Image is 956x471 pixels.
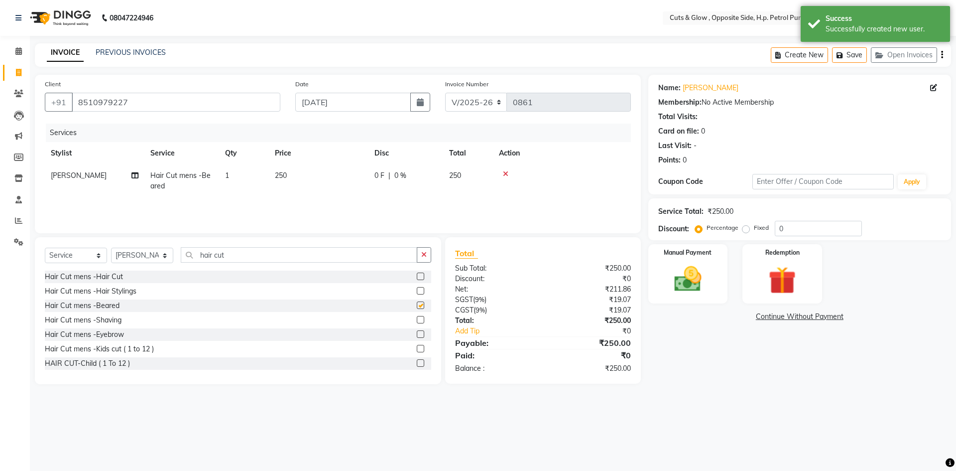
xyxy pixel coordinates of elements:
button: Create New [771,47,828,63]
div: ₹250.00 [543,315,638,326]
a: Add Tip [448,326,559,336]
div: Total Visits: [658,112,698,122]
label: Redemption [765,248,800,257]
div: ₹250.00 [543,337,638,349]
div: Sub Total: [448,263,543,274]
div: Successfully created new user. [826,24,943,34]
label: Invoice Number [445,80,488,89]
a: PREVIOUS INVOICES [96,48,166,57]
div: Service Total: [658,206,704,217]
div: 0 [683,155,687,165]
div: Hair Cut mens -Hair Stylings [45,286,136,297]
img: _cash.svg [666,263,711,295]
div: Discount: [658,224,689,234]
span: 250 [275,171,287,180]
label: Percentage [707,223,738,232]
b: 08047224946 [110,4,153,32]
div: ₹19.07 [543,295,638,305]
div: ( ) [448,295,543,305]
span: CGST [455,306,474,314]
a: [PERSON_NAME] [683,83,738,93]
div: ₹211.86 [543,284,638,295]
th: Action [493,142,631,164]
input: Enter Offer / Coupon Code [752,174,894,189]
a: Continue Without Payment [650,312,949,322]
div: Hair Cut mens -Hair Cut [45,272,123,282]
span: 0 % [394,170,406,181]
button: Open Invoices [871,47,937,63]
span: 0 F [374,170,384,181]
span: [PERSON_NAME] [51,171,107,180]
div: Last Visit: [658,141,692,151]
span: | [388,170,390,181]
div: Payable: [448,337,543,349]
th: Price [269,142,368,164]
th: Stylist [45,142,144,164]
span: 250 [449,171,461,180]
div: Balance : [448,363,543,374]
div: ₹19.07 [543,305,638,315]
button: Save [832,47,867,63]
input: Search or Scan [181,247,417,263]
label: Date [295,80,309,89]
div: ₹250.00 [543,363,638,374]
div: Services [46,124,638,142]
div: ₹0 [543,274,638,284]
span: 1 [225,171,229,180]
div: Card on file: [658,126,699,137]
th: Service [144,142,219,164]
div: Points: [658,155,681,165]
a: INVOICE [47,44,84,62]
div: ₹250.00 [708,206,733,217]
div: Discount: [448,274,543,284]
span: SGST [455,295,473,304]
div: 0 [701,126,705,137]
span: 9% [475,296,484,304]
div: Name: [658,83,681,93]
div: HAIR CUT-Child ( 1 To 12 ) [45,358,130,369]
label: Fixed [754,223,769,232]
img: _gift.svg [760,263,805,298]
th: Qty [219,142,269,164]
div: - [694,141,697,151]
div: Paid: [448,349,543,361]
span: Hair Cut mens -Beared [150,171,211,190]
button: Apply [898,174,926,189]
div: Coupon Code [658,176,752,187]
input: Search by Name/Mobile/Email/Code [72,93,280,112]
img: logo [25,4,94,32]
span: Total [455,248,478,259]
div: ₹0 [559,326,638,336]
div: Hair Cut mens -Beared [45,301,119,311]
label: Manual Payment [664,248,712,257]
div: Membership: [658,97,702,108]
th: Disc [368,142,443,164]
div: ₹0 [543,349,638,361]
div: ( ) [448,305,543,315]
div: Success [826,13,943,24]
div: Hair Cut mens -Shaving [45,315,121,325]
button: +91 [45,93,73,112]
th: Total [443,142,493,164]
div: ₹250.00 [543,263,638,274]
span: 9% [476,306,485,314]
div: Hair Cut mens -Eyebrow [45,329,124,340]
div: Hair Cut mens -Kids cut ( 1 to 12 ) [45,344,154,354]
div: Net: [448,284,543,295]
label: Client [45,80,61,89]
div: No Active Membership [658,97,941,108]
div: Total: [448,315,543,326]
